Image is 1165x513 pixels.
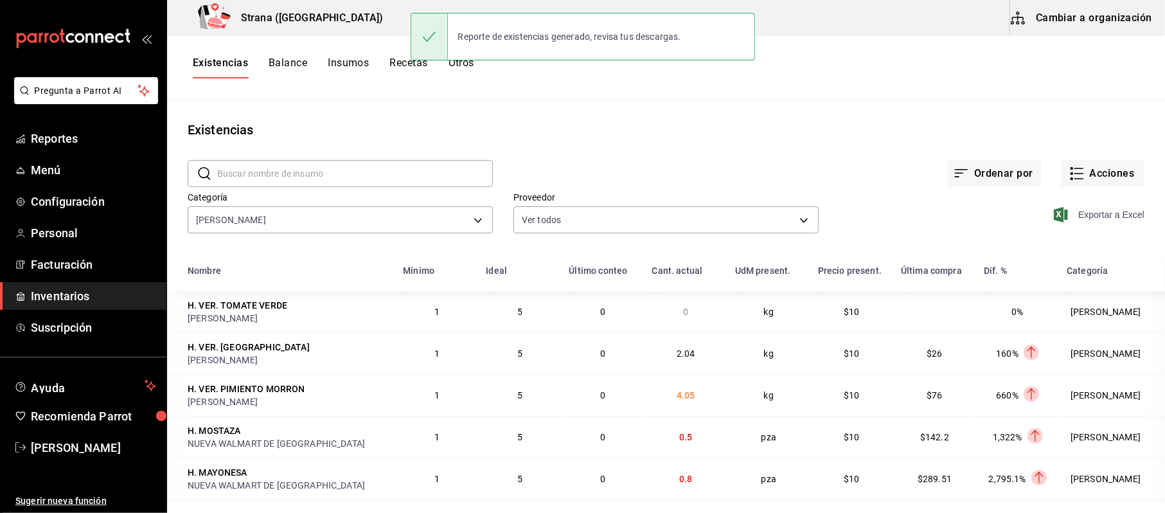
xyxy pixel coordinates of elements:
[993,432,1022,442] span: 1,322%
[389,57,427,78] button: Recetas
[517,474,522,484] span: 5
[193,57,248,78] button: Existencias
[517,348,522,359] span: 5
[996,390,1018,401] span: 660%
[927,348,942,359] span: $26
[1059,458,1165,500] td: [PERSON_NAME]
[683,307,688,317] span: 0
[1059,332,1165,374] td: [PERSON_NAME]
[434,474,440,484] span: 1
[600,348,605,359] span: 0
[844,307,859,317] span: $10
[15,494,156,508] span: Sugerir nueva función
[188,120,253,139] div: Existencias
[403,265,434,276] div: Mínimo
[448,22,691,51] div: Reporte de existencias generado, revisa tus descargas.
[513,194,819,203] label: Proveedor
[188,395,387,408] div: [PERSON_NAME]
[188,265,221,276] div: Nombre
[328,57,369,78] button: Insumos
[989,474,1026,484] span: 2,795.1%
[927,390,942,401] span: $76
[1059,374,1165,416] td: [PERSON_NAME]
[727,416,810,458] td: pza
[569,265,627,276] div: Último conteo
[517,390,522,401] span: 5
[434,390,440,401] span: 1
[652,265,703,276] div: Cant. actual
[727,458,810,500] td: pza
[188,312,387,325] div: [PERSON_NAME]
[727,332,810,374] td: kg
[188,382,305,395] div: H. VER. PIMIENTO MORRON
[434,307,440,317] span: 1
[188,299,287,312] div: H. VER. TOMATE VERDE
[1012,307,1024,317] span: 0%
[679,474,692,484] span: 0.8
[818,265,882,276] div: Precio present.
[486,265,507,276] div: Ideal
[188,194,493,203] label: Categoría
[449,57,474,78] button: Otros
[517,432,522,442] span: 5
[727,291,810,332] td: kg
[188,479,387,492] div: NUEVA WALMART DE [GEOGRAPHIC_DATA]
[31,256,156,273] span: Facturación
[1059,291,1165,332] td: [PERSON_NAME]
[1056,207,1144,222] button: Exportar a Excel
[31,287,156,305] span: Inventarios
[677,348,695,359] span: 2.04
[9,93,158,107] a: Pregunta a Parrot AI
[141,33,152,44] button: open_drawer_menu
[35,84,138,98] span: Pregunta a Parrot AI
[984,265,1007,276] div: Dif. %
[679,432,692,442] span: 0.5
[434,348,440,359] span: 1
[31,319,156,336] span: Suscripción
[600,307,605,317] span: 0
[217,161,493,186] input: Buscar nombre de insumo
[188,424,241,437] div: H. MOSTAZA
[727,374,810,416] td: kg
[996,348,1018,359] span: 160%
[31,439,156,456] span: [PERSON_NAME]
[844,348,859,359] span: $10
[948,160,1041,187] button: Ordenar por
[522,213,561,226] span: Ver todos
[31,408,156,425] span: Recomienda Parrot
[31,130,156,147] span: Reportes
[269,57,307,78] button: Balance
[1067,265,1108,276] div: Categoría
[31,193,156,210] span: Configuración
[31,378,139,393] span: Ayuda
[901,265,962,276] div: Última compra
[188,437,387,450] div: NUEVA WALMART DE [GEOGRAPHIC_DATA]
[31,161,156,179] span: Menú
[844,474,859,484] span: $10
[14,77,158,104] button: Pregunta a Parrot AI
[677,390,695,401] span: 4.05
[188,354,387,366] div: [PERSON_NAME]
[31,224,156,242] span: Personal
[918,474,952,484] span: $289.51
[196,213,266,226] span: [PERSON_NAME]
[600,474,605,484] span: 0
[600,432,605,442] span: 0
[193,57,474,78] div: navigation tabs
[844,390,859,401] span: $10
[600,390,605,401] span: 0
[844,432,859,442] span: $10
[188,341,310,354] div: H. VER. [GEOGRAPHIC_DATA]
[517,307,522,317] span: 5
[231,10,383,26] h3: Strana ([GEOGRAPHIC_DATA])
[920,432,949,442] span: $142.2
[1062,160,1144,187] button: Acciones
[735,265,791,276] div: UdM present.
[1059,416,1165,458] td: [PERSON_NAME]
[434,432,440,442] span: 1
[188,466,247,479] div: H. MAYONESA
